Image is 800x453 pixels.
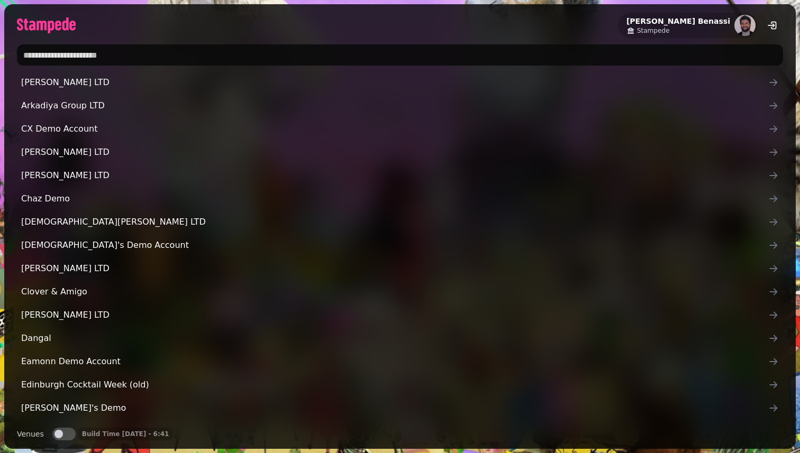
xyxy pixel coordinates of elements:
button: logout [762,15,783,36]
a: Edinburgh Cocktail Week (old) [17,374,783,395]
span: Chaz Demo [21,192,768,205]
span: [PERSON_NAME]'s Demo [21,402,768,414]
a: Stampede [626,26,730,35]
a: Clover & Amigo [17,281,783,302]
span: [PERSON_NAME] LTD [21,76,768,89]
span: Eamonn Demo Account [21,355,768,368]
span: CX Demo Account [21,123,768,135]
a: [PERSON_NAME] LTD [17,72,783,93]
label: Venues [17,428,44,440]
a: [PERSON_NAME]'s Demo [17,397,783,419]
a: Arkadiya Group LTD [17,95,783,116]
h2: [PERSON_NAME] Benassi [626,16,730,26]
a: CX Demo Account [17,118,783,140]
span: Dangal [21,332,768,345]
p: Build Time [DATE] - 6:41 [82,430,169,438]
img: aHR0cHM6Ly93d3cuZ3JhdmF0YXIuY29tL2F2YXRhci9mNWJlMmFiYjM4MjBmMGYzOTE3MzVlNWY5MTA5YzdkYz9zPTE1MCZkP... [734,15,756,36]
span: Clover & Amigo [21,285,768,298]
img: logo [17,17,76,33]
a: [DEMOGRAPHIC_DATA][PERSON_NAME] LTD [17,211,783,233]
a: [PERSON_NAME] LTD [17,304,783,326]
span: Arkadiya Group LTD [21,99,768,112]
span: Edinburgh Cocktail Week (old) [21,378,768,391]
span: [DEMOGRAPHIC_DATA][PERSON_NAME] LTD [21,216,768,228]
a: [PERSON_NAME] LTD [17,142,783,163]
a: Dangal [17,328,783,349]
a: [PERSON_NAME] LTD [17,165,783,186]
a: [DEMOGRAPHIC_DATA]'s Demo Account [17,235,783,256]
span: [PERSON_NAME] LTD [21,169,768,182]
span: Stampede [637,26,669,35]
span: [DEMOGRAPHIC_DATA]'s Demo Account [21,239,768,252]
span: [PERSON_NAME] LTD [21,309,768,321]
a: [PERSON_NAME] LTD [17,258,783,279]
a: Eamonn Demo Account [17,351,783,372]
span: [PERSON_NAME] LTD [21,146,768,159]
a: Chaz Demo [17,188,783,209]
span: [PERSON_NAME] LTD [21,262,768,275]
